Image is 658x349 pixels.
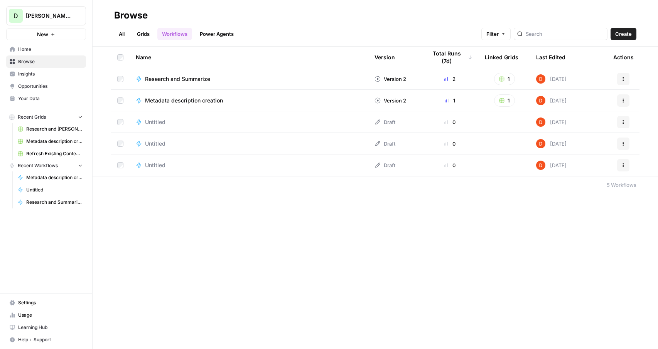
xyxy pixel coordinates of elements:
button: Help + Support [6,334,86,346]
span: Help + Support [18,336,83,343]
div: Last Edited [536,47,565,68]
div: 2 [427,75,472,83]
a: Your Data [6,92,86,105]
span: Research and Summarize [145,75,210,83]
div: 0 [427,161,472,169]
div: 0 [427,118,472,126]
div: Version [375,47,395,68]
a: Metadata description creation Grid [14,135,86,148]
a: Untitled [136,161,362,169]
span: Recent Grids [18,114,46,121]
span: Untitled [26,186,83,193]
span: Your Data [18,95,83,102]
img: 8e1kl30e504tbu4klt84v0xbx9a2 [536,74,545,84]
a: Metadata description creation [14,171,86,184]
a: All [114,28,129,40]
span: Insights [18,70,83,77]
div: 0 [427,140,472,148]
span: Opportunities [18,83,83,90]
span: Settings [18,299,83,306]
a: Untitled [136,118,362,126]
button: Filter [481,28,511,40]
img: 8e1kl30e504tbu4klt84v0xbx9a2 [536,96,545,105]
span: Untitled [145,161,165,169]
a: Workflows [157,28,192,40]
button: Recent Workflows [6,160,86,171]
a: Learning Hub [6,321,86,334]
span: Metadata description creation [145,97,223,104]
span: [PERSON_NAME] test [26,12,73,20]
a: Untitled [136,140,362,148]
span: Home [18,46,83,53]
div: Draft [375,161,395,169]
a: Home [6,43,86,55]
div: 5 Workflows [607,181,636,189]
button: Workspace: David test [6,6,86,25]
button: New [6,29,86,40]
a: Power Agents [195,28,238,40]
div: [DATE] [536,161,567,170]
span: Usage [18,312,83,319]
div: [DATE] [536,117,567,127]
span: Untitled [145,118,165,126]
button: 1 [494,73,515,85]
div: [DATE] [536,74,567,84]
a: Research and [PERSON_NAME] [14,123,86,135]
a: Settings [6,297,86,309]
div: Name [136,47,362,68]
img: 8e1kl30e504tbu4klt84v0xbx9a2 [536,161,545,170]
a: Research and Summarize [136,75,362,83]
input: Search [526,30,604,38]
span: Untitled [145,140,165,148]
span: Learning Hub [18,324,83,331]
div: Actions [613,47,634,68]
a: Browse [6,55,86,68]
span: Metadata description creation Grid [26,138,83,145]
div: Draft [375,118,395,126]
a: Usage [6,309,86,321]
span: Research and Summarize [26,199,83,206]
div: [DATE] [536,96,567,105]
a: Insights [6,68,86,80]
span: Create [615,30,632,38]
div: Draft [375,140,395,148]
div: [DATE] [536,139,567,148]
span: Metadata description creation [26,174,83,181]
a: Refresh Existing Content (1) [14,148,86,160]
span: New [37,30,48,38]
div: 1 [427,97,472,104]
a: Research and Summarize [14,196,86,208]
div: Version 2 [375,97,406,104]
span: Refresh Existing Content (1) [26,150,83,157]
a: Metadata description creation [136,97,362,104]
button: Recent Grids [6,111,86,123]
img: 8e1kl30e504tbu4klt84v0xbx9a2 [536,117,545,127]
div: Total Runs (7d) [427,47,472,68]
div: Version 2 [375,75,406,83]
div: Linked Grids [485,47,518,68]
span: Research and [PERSON_NAME] [26,126,83,133]
div: Browse [114,9,148,22]
button: Create [611,28,636,40]
a: Untitled [14,184,86,196]
span: Filter [486,30,499,38]
span: Recent Workflows [18,162,58,169]
span: D [13,11,18,20]
span: Browse [18,58,83,65]
a: Grids [132,28,154,40]
button: 1 [494,94,515,107]
a: Opportunities [6,80,86,92]
img: 8e1kl30e504tbu4klt84v0xbx9a2 [536,139,545,148]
